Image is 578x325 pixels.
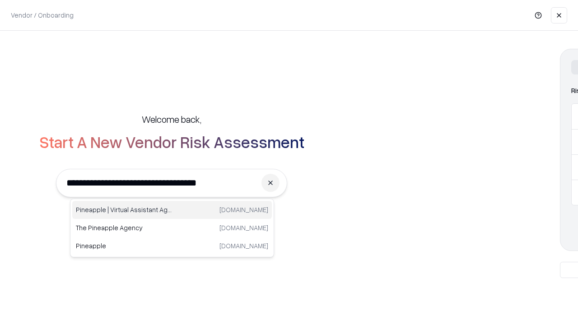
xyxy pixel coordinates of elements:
[219,223,268,232] p: [DOMAIN_NAME]
[39,133,304,151] h2: Start A New Vendor Risk Assessment
[76,205,172,214] p: Pineapple | Virtual Assistant Agency
[76,241,172,251] p: Pineapple
[142,113,201,125] h5: Welcome back,
[70,199,274,257] div: Suggestions
[219,205,268,214] p: [DOMAIN_NAME]
[11,10,74,20] p: Vendor / Onboarding
[219,241,268,251] p: [DOMAIN_NAME]
[76,223,172,232] p: The Pineapple Agency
